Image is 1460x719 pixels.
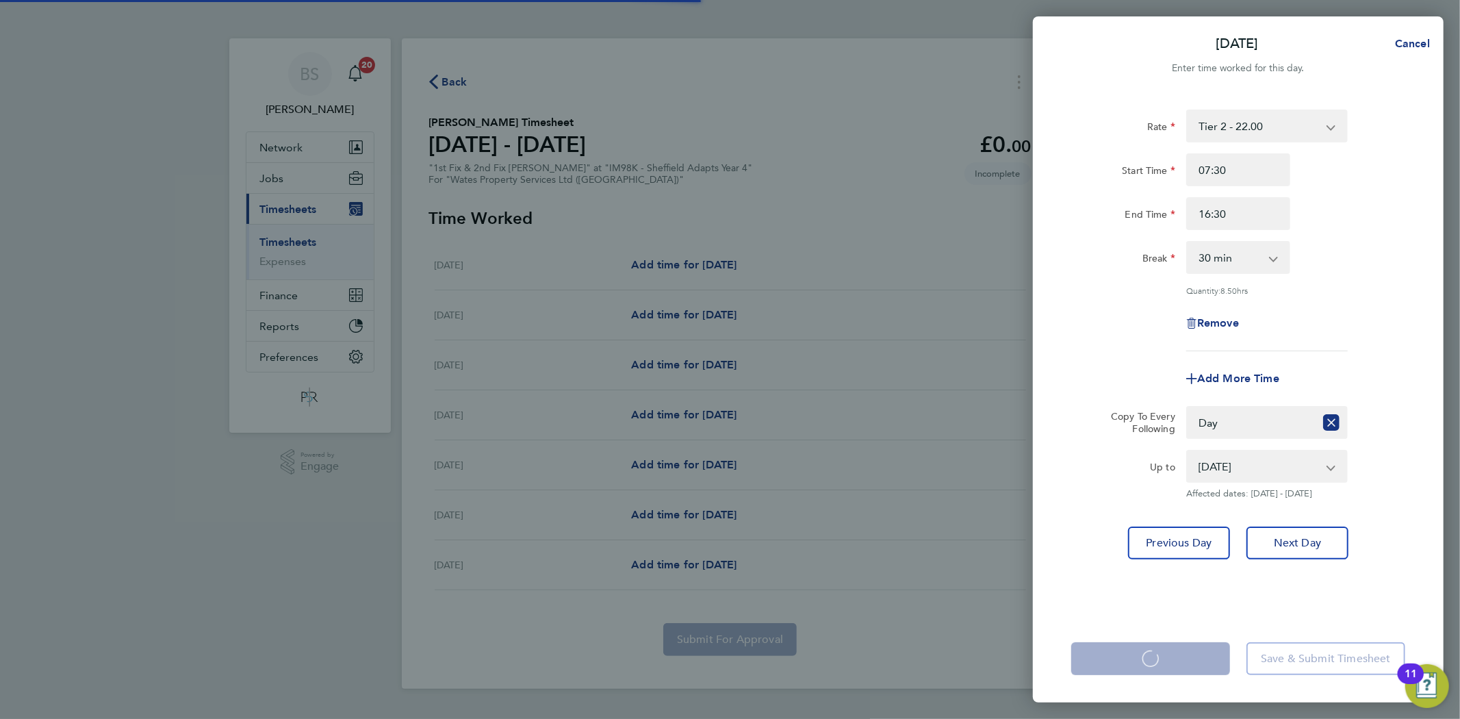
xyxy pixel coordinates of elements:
span: Remove [1197,316,1239,329]
span: Next Day [1274,536,1321,550]
label: Break [1142,252,1175,268]
span: Add More Time [1197,372,1279,385]
span: Affected dates: [DATE] - [DATE] [1186,488,1348,499]
label: End Time [1125,208,1175,225]
label: Rate [1147,121,1175,137]
button: Reset selection [1323,407,1340,438]
button: Open Resource Center, 11 new notifications [1405,664,1449,708]
div: 11 [1405,674,1417,692]
button: Add More Time [1186,373,1279,384]
label: Start Time [1122,164,1175,181]
div: Enter time worked for this day. [1033,60,1444,77]
button: Previous Day [1128,527,1230,559]
div: Quantity: hrs [1186,285,1348,296]
button: Cancel [1373,30,1444,58]
label: Copy To Every Following [1100,410,1175,435]
span: 8.50 [1220,285,1237,296]
button: Next Day [1246,527,1348,559]
button: Remove [1186,318,1239,329]
label: Up to [1150,461,1175,477]
span: Previous Day [1147,536,1212,550]
span: Cancel [1391,37,1430,50]
input: E.g. 18:00 [1186,197,1290,230]
input: E.g. 08:00 [1186,153,1290,186]
p: [DATE] [1216,34,1259,53]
